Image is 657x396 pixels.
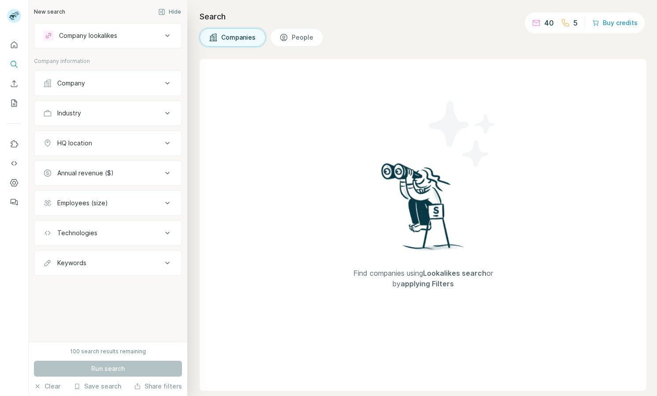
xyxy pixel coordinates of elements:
button: Employees (size) [34,192,182,214]
button: Use Surfe on LinkedIn [7,136,21,152]
button: Search [7,56,21,72]
button: Company [34,73,182,94]
button: Use Surfe API [7,155,21,171]
span: Find companies using or by [344,268,502,289]
button: Keywords [34,252,182,274]
button: Buy credits [592,17,638,29]
p: 5 [573,18,578,28]
button: HQ location [34,133,182,154]
div: Technologies [57,229,97,237]
div: Company [57,79,85,88]
h4: Search [200,11,646,23]
div: 100 search results remaining [70,348,146,355]
div: Keywords [57,259,86,267]
button: Dashboard [7,175,21,191]
span: People [292,33,314,42]
button: Hide [152,5,187,19]
button: Quick start [7,37,21,53]
p: 40 [544,18,554,28]
img: Surfe Illustration - Woman searching with binoculars [377,161,469,259]
span: Companies [221,33,256,42]
div: New search [34,8,65,16]
div: Industry [57,109,81,118]
button: Enrich CSV [7,76,21,92]
button: Feedback [7,194,21,210]
button: Company lookalikes [34,25,182,46]
div: Company lookalikes [59,31,117,40]
p: Company information [34,57,182,65]
div: HQ location [57,139,92,148]
button: Technologies [34,222,182,244]
span: Lookalikes search [423,269,486,278]
div: Employees (size) [57,199,108,207]
img: Surfe Illustration - Stars [423,94,502,174]
button: Clear [34,382,60,391]
button: Share filters [134,382,182,391]
button: Annual revenue ($) [34,163,182,184]
div: Annual revenue ($) [57,169,114,178]
button: My lists [7,95,21,111]
button: Save search [74,382,121,391]
span: applying Filters [401,279,454,288]
button: Industry [34,103,182,124]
